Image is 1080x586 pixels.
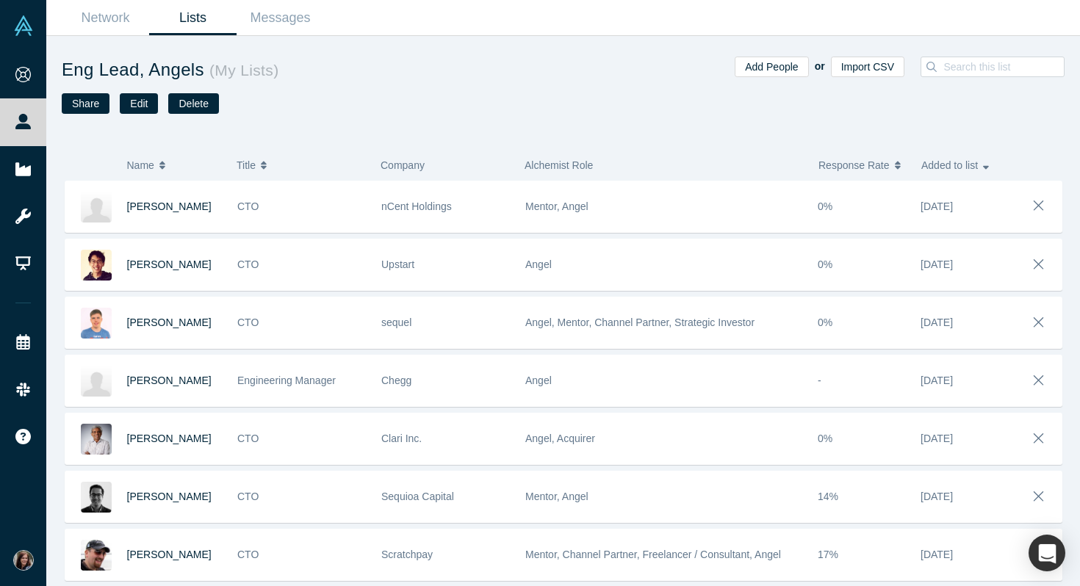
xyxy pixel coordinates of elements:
a: [PERSON_NAME] [127,200,212,212]
small: ( My Lists ) [204,62,279,79]
span: [DATE] [921,258,953,270]
b: or [815,60,825,72]
span: nCent Holdings [381,200,452,212]
button: Edit [120,93,158,114]
span: CTO [237,258,259,270]
img: Ala Stolpnik's Account [13,550,34,571]
span: Name [127,150,154,181]
button: Added to list [921,150,1009,181]
button: Name [127,150,222,181]
span: CTO [237,433,259,444]
a: [PERSON_NAME] [127,258,212,270]
span: [DATE] [921,375,953,386]
span: 0% [818,200,832,212]
span: [DATE] [921,549,953,560]
span: Angel [525,375,552,386]
span: Title [237,150,256,181]
button: Response Rate [818,150,906,181]
button: Add People [735,57,808,77]
span: 0% [818,316,832,328]
span: Added to list [921,150,978,181]
img: Philipp Omenitsch's Profile Image [81,308,112,339]
img: Marty Hu's Profile Image [81,250,112,281]
span: CTO [237,491,259,502]
span: Clari Inc. [381,433,422,444]
span: 14% [818,491,838,502]
a: [PERSON_NAME] [127,375,212,386]
img: Venkat Rangan's Profile Image [81,424,112,455]
span: 17% [818,549,838,560]
span: Company [381,159,425,171]
button: Delete [168,93,218,114]
span: Engineering Manager [237,375,336,386]
span: Scratchpay [381,549,433,560]
input: Search this list [942,57,1073,76]
button: Import CSV [831,57,904,77]
img: Steven Tamm's Profile Image [81,540,112,571]
h1: Eng Lead, Angels [62,57,564,83]
span: Alchemist Role [525,159,593,171]
a: Network [62,1,149,35]
a: [PERSON_NAME] [127,491,212,502]
span: CTO [237,200,259,212]
span: [DATE] [921,316,953,328]
a: [PERSON_NAME] [127,433,212,444]
span: Sequioa Capital [381,491,454,502]
img: Amol Sharma's Profile Image [81,366,112,397]
button: Title [237,150,365,181]
span: CTO [237,316,259,328]
span: Chegg [381,375,411,386]
span: Angel, Acquirer [525,433,595,444]
span: [DATE] [921,491,953,502]
img: Karanveer Mohan's Profile Image [81,482,112,513]
span: Mentor, Channel Partner, Freelancer / Consultant, Angel [525,549,781,560]
a: [PERSON_NAME] [127,316,212,328]
a: Lists [149,1,237,35]
span: Angel, Mentor, Channel Partner, Strategic Investor [525,316,755,328]
span: Mentor, Angel [525,200,588,212]
span: Response Rate [818,150,890,181]
span: 0% [818,433,832,444]
span: - [818,375,821,386]
span: [DATE] [921,433,953,444]
span: Mentor, Angel [525,491,588,502]
span: CTO [237,549,259,560]
span: sequel [381,316,411,328]
a: [PERSON_NAME] [127,549,212,560]
span: Upstart [381,258,414,270]
span: [DATE] [921,200,953,212]
span: Angel [525,258,552,270]
button: Share [62,93,109,114]
img: Jim Hunter's Profile Image [81,192,112,223]
span: 0% [818,258,832,270]
a: Messages [237,1,324,35]
img: Alchemist Vault Logo [13,15,34,36]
